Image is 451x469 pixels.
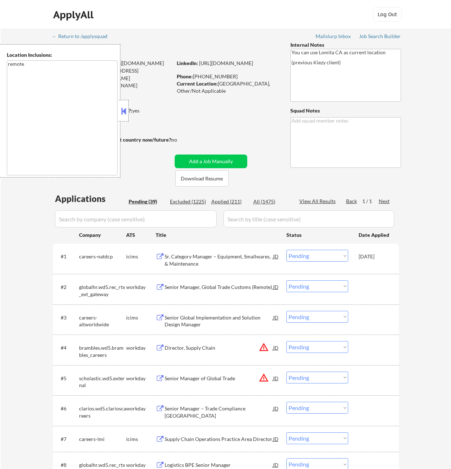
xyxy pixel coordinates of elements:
[272,432,280,445] div: JD
[272,280,280,293] div: JD
[299,198,338,205] div: View All Results
[272,341,280,354] div: JD
[126,314,156,321] div: icims
[61,461,73,469] div: #8
[126,344,156,351] div: workday
[165,253,273,267] div: Sr. Category Manager – Equipment, Smallwares, & Maintenance
[224,210,394,227] input: Search by title (case sensitive)
[362,198,379,205] div: 1 / 1
[253,198,289,205] div: All (1475)
[177,73,279,80] div: [PHONE_NUMBER]
[175,170,229,187] button: Download Resume
[7,51,118,59] div: Location Inclusions:
[165,284,273,291] div: Senior Manager, Global Trade Customs (Remote)
[156,231,280,239] div: Title
[52,33,114,41] a: ← Return to /applysquad
[170,198,206,205] div: Excluded (1225)
[129,198,165,205] div: Pending (39)
[126,405,156,412] div: workday
[165,344,273,351] div: Director, Supply Chain
[171,136,192,143] div: no
[359,231,390,239] div: Date Applied
[55,194,126,203] div: Applications
[346,198,358,205] div: Back
[79,231,126,239] div: Company
[177,81,218,87] strong: Current Location:
[211,198,247,205] div: Applied (211)
[79,375,126,389] div: scholastic.wd5.external
[61,375,73,382] div: #5
[61,253,73,260] div: #1
[177,60,198,66] strong: LinkedIn:
[199,60,253,66] a: [URL][DOMAIN_NAME]
[126,461,156,469] div: workday
[79,314,126,328] div: careers-aitworldwide
[272,250,280,263] div: JD
[359,253,390,260] div: [DATE]
[177,73,193,79] strong: Phone:
[177,80,279,94] div: [GEOGRAPHIC_DATA], Other/Not Applicable
[286,228,348,241] div: Status
[165,314,273,328] div: Senior Global Implementation and Solution Design Manager
[126,231,156,239] div: ATS
[126,253,156,260] div: icims
[61,314,73,321] div: #3
[126,375,156,382] div: workday
[290,41,401,49] div: Internal Notes
[61,436,73,443] div: #7
[79,253,126,260] div: careers-natdcp
[316,34,351,39] div: Mailslurp Inbox
[359,33,401,41] a: Job Search Builder
[55,210,217,227] input: Search by company (case sensitive)
[61,405,73,412] div: #6
[79,405,126,419] div: clarios.wd5.clarioscareers
[165,405,273,419] div: Senior Manager – Trade Compliance [GEOGRAPHIC_DATA]
[259,373,269,383] button: warning_amber
[165,461,273,469] div: Logistics BPE Senior Manager
[126,436,156,443] div: icims
[53,9,96,21] div: ApplyAll
[272,372,280,385] div: JD
[373,7,402,22] button: Log Out
[290,107,401,114] div: Squad Notes
[79,436,126,443] div: careers-lmi
[165,436,273,443] div: Supply Chain Operations Practice Area Director
[126,284,156,291] div: workday
[175,155,247,168] button: Add a Job Manually
[61,284,73,291] div: #2
[272,402,280,415] div: JD
[61,344,73,351] div: #4
[272,311,280,324] div: JD
[79,344,126,358] div: brambles.wd5.brambles_careers
[52,34,114,39] div: ← Return to /applysquad
[316,33,351,41] a: Mailslurp Inbox
[359,34,401,39] div: Job Search Builder
[165,375,273,382] div: Senior Manager of Global Trade
[379,198,390,205] div: Next
[259,342,269,352] button: warning_amber
[79,284,126,298] div: globalhr.wd5.rec_rtx_ext_gateway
